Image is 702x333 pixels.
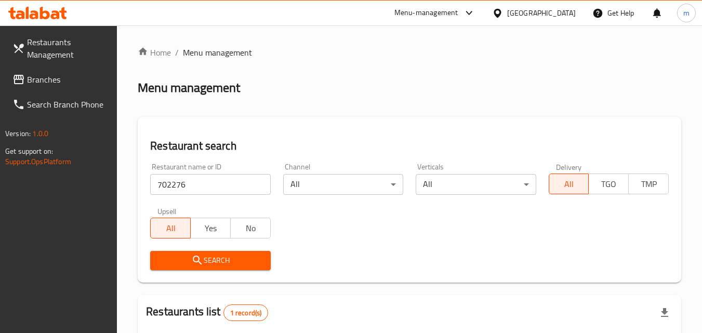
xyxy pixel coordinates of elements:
div: All [283,174,403,195]
button: All [150,218,191,238]
nav: breadcrumb [138,46,681,59]
button: TMP [628,174,669,194]
button: Search [150,251,270,270]
button: No [230,218,271,238]
div: All [416,174,536,195]
span: Search [158,254,262,267]
a: Support.OpsPlatform [5,155,71,168]
label: Delivery [556,163,582,170]
span: Search Branch Phone [27,98,109,111]
span: Menu management [183,46,252,59]
span: Version: [5,127,31,140]
span: Get support on: [5,144,53,158]
button: All [549,174,589,194]
span: 1.0.0 [32,127,48,140]
a: Branches [4,67,117,92]
li: / [175,46,179,59]
button: TGO [588,174,629,194]
span: TGO [593,177,625,192]
div: [GEOGRAPHIC_DATA] [507,7,576,19]
div: Export file [652,300,677,325]
button: Yes [190,218,231,238]
a: Restaurants Management [4,30,117,67]
label: Upsell [157,207,177,215]
a: Home [138,46,171,59]
span: TMP [633,177,665,192]
span: All [155,221,187,236]
h2: Restaurants list [146,304,268,321]
span: Yes [195,221,227,236]
span: Restaurants Management [27,36,109,61]
input: Search for restaurant name or ID.. [150,174,270,195]
span: 1 record(s) [224,308,268,318]
span: m [683,7,690,19]
span: No [235,221,267,236]
span: Branches [27,73,109,86]
h2: Menu management [138,79,240,96]
h2: Restaurant search [150,138,669,154]
div: Menu-management [394,7,458,19]
span: All [553,177,585,192]
a: Search Branch Phone [4,92,117,117]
